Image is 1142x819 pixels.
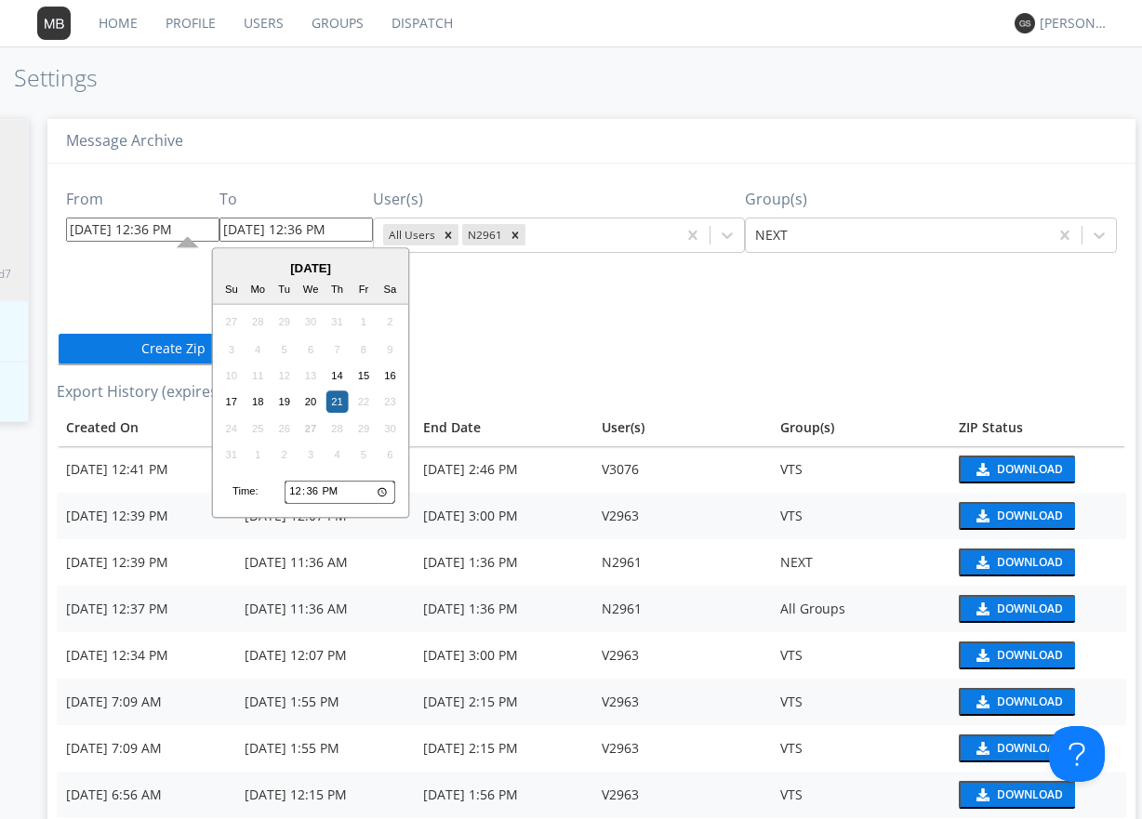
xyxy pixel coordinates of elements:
div: Download [997,557,1063,568]
div: VTS [780,507,940,525]
div: Not available Sunday, August 10th, 2025 [220,364,243,387]
div: Not available Monday, September 1st, 2025 [246,444,269,467]
div: Not available Tuesday, August 26th, 2025 [273,417,296,440]
div: Not available Friday, August 22nd, 2025 [352,391,375,414]
div: Download [997,743,1063,754]
div: Choose Saturday, August 16th, 2025 [379,364,402,387]
th: Toggle SortBy [57,409,235,446]
a: download media buttonDownload [959,641,1117,669]
div: [DATE] 2:46 PM [423,460,583,479]
div: Download [997,650,1063,661]
div: V2963 [602,739,762,758]
img: download media button [974,695,989,708]
div: [DATE] 11:36 AM [245,600,405,618]
div: [DATE] 2:15 PM [423,739,583,758]
img: download media button [974,649,989,662]
div: Choose Thursday, August 14th, 2025 [326,364,349,387]
div: V2963 [602,646,762,665]
div: [DATE] 12:07 PM [245,646,405,665]
img: 373638.png [1015,13,1035,33]
div: V2963 [602,786,762,804]
div: Remove All Users [438,224,458,245]
a: download media buttonDownload [959,502,1117,530]
div: VTS [780,646,940,665]
button: Download [959,502,1075,530]
div: Time: [232,484,259,499]
div: [DATE] 11:36 AM [245,553,405,572]
div: Not available Tuesday, July 29th, 2025 [273,311,296,334]
img: download media button [974,463,989,476]
button: Download [959,548,1075,576]
div: Not available Saturday, August 2nd, 2025 [379,311,402,334]
th: User(s) [592,409,771,446]
div: Not available Friday, August 29th, 2025 [352,417,375,440]
button: Download [959,688,1075,716]
img: download media button [974,556,989,569]
img: 373638.png [37,7,71,40]
div: Not available Saturday, August 9th, 2025 [379,338,402,361]
button: Create Zip [57,332,289,365]
input: Time [285,480,395,504]
div: [DATE] [213,259,408,277]
div: N2961 [462,224,505,245]
th: Toggle SortBy [414,409,592,446]
div: [DATE] 12:37 PM [66,600,226,618]
h3: Message Archive [66,133,1117,150]
div: Download [997,789,1063,800]
div: Choose Friday, August 15th, 2025 [352,364,375,387]
div: Th [326,279,349,301]
div: [DATE] 12:39 PM [66,507,226,525]
div: [DATE] 1:55 PM [245,693,405,711]
th: Toggle SortBy [949,409,1126,446]
img: download media button [974,509,989,522]
a: download media buttonDownload [959,456,1117,483]
div: [DATE] 7:09 AM [66,693,226,711]
h3: User(s) [373,192,745,208]
div: Choose Sunday, August 17th, 2025 [220,391,243,414]
div: NEXT [780,553,940,572]
a: download media buttonDownload [959,595,1117,623]
div: Download [997,510,1063,522]
div: [DATE] 1:36 PM [423,553,583,572]
div: Not available Wednesday, August 27th, 2025 [299,417,322,440]
img: download media button [974,788,989,801]
div: [DATE] 3:00 PM [423,507,583,525]
button: Download [959,456,1075,483]
div: Not available Monday, August 11th, 2025 [246,364,269,387]
div: Not available Tuesday, August 5th, 2025 [273,338,296,361]
h3: Export History (expires after 2 days) [57,384,1126,401]
div: Choose Monday, August 18th, 2025 [246,391,269,414]
div: [DATE] 1:36 PM [423,600,583,618]
th: Group(s) [771,409,949,446]
img: download media button [974,602,989,615]
a: download media buttonDownload [959,548,1117,576]
div: Not available Monday, July 28th, 2025 [246,311,269,334]
div: All Users [383,224,438,245]
h3: Group(s) [745,192,1117,208]
div: Remove N2961 [505,224,525,245]
h3: From [66,192,219,208]
div: Choose Thursday, August 21st, 2025 [326,391,349,414]
div: Not available Sunday, August 24th, 2025 [220,417,243,440]
button: Download [959,641,1075,669]
div: VTS [780,693,940,711]
div: [DATE] 6:56 AM [66,786,226,804]
div: Not available Wednesday, July 30th, 2025 [299,311,322,334]
div: Not available Saturday, September 6th, 2025 [379,444,402,467]
div: Download [997,464,1063,475]
div: [DATE] 12:15 PM [245,786,405,804]
div: Fr [352,279,375,301]
div: Not available Tuesday, September 2nd, 2025 [273,444,296,467]
div: Tu [273,279,296,301]
div: Not available Sunday, July 27th, 2025 [220,311,243,334]
div: VTS [780,460,940,479]
div: Not available Thursday, September 4th, 2025 [326,444,349,467]
button: Download [959,595,1075,623]
div: We [299,279,322,301]
div: All Groups [780,600,940,618]
a: download media buttonDownload [959,734,1117,762]
div: Mo [246,279,269,301]
iframe: Toggle Customer Support [1049,726,1105,782]
div: V2963 [602,507,762,525]
img: download media button [974,742,989,755]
